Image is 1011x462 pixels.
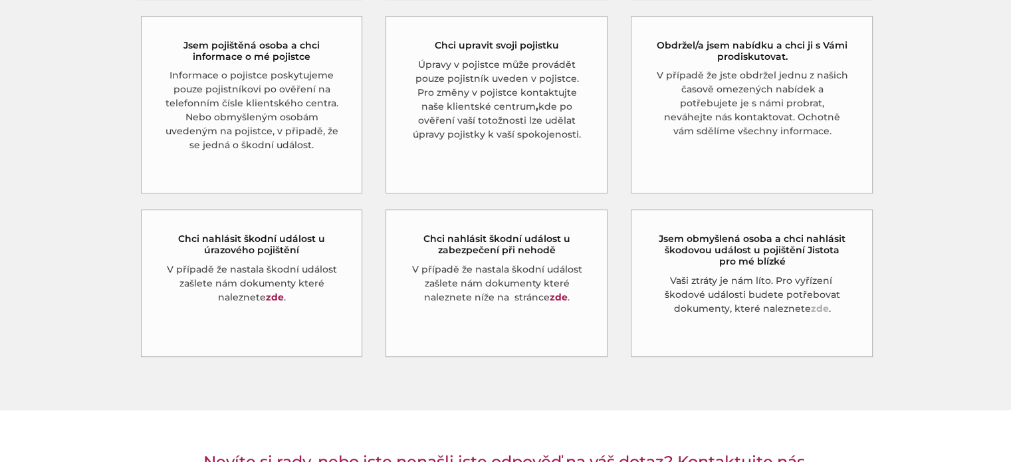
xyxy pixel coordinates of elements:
[165,68,339,152] p: Informace o pojistce poskytujeme pouze pojistníkovi po ověření na telefonním čísle klientského ce...
[409,263,584,304] p: V případě že nastala škodní událost zašlete nám dokumenty které naleznete níže na stránce .
[655,40,849,62] h5: Obdržel/a jsem nabídku a chci ji s Vámi prodiskutovat.
[536,100,538,112] strong: ,
[655,274,849,316] p: Vaši ztráty je nám líto. Pro vyřízení škodové události budete potřebovat dokumenty, které nalezne...
[165,233,339,256] h5: Chci nahlásit škodní událost u úrazového pojištění
[435,40,559,51] h5: Chci upravit svoji pojistku
[165,40,339,62] h5: Jsem pojištěná osoba a chci informace o mé pojistce
[409,233,584,256] h5: Chci nahlásit škodní událost u zabezpečení při nehodě
[409,58,584,142] p: Úpravy v pojistce může provádět pouze pojistník uveden v pojistce. Pro změny v pojistce kontaktuj...
[810,302,828,314] a: zde
[655,233,849,267] h5: Jsem obmyšlená osoba a chci nahlásit škodovou událost u pojištění Jistota pro mé blízké
[550,291,568,303] a: zde
[265,291,283,303] a: zde
[655,68,849,138] p: V případě že jste obdržel jednu z našich časově omezených nabídek a potřebujete je s námi probrat...
[165,263,339,304] p: V případě že nastala škodní událost zašlete nám dokumenty které naleznete .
